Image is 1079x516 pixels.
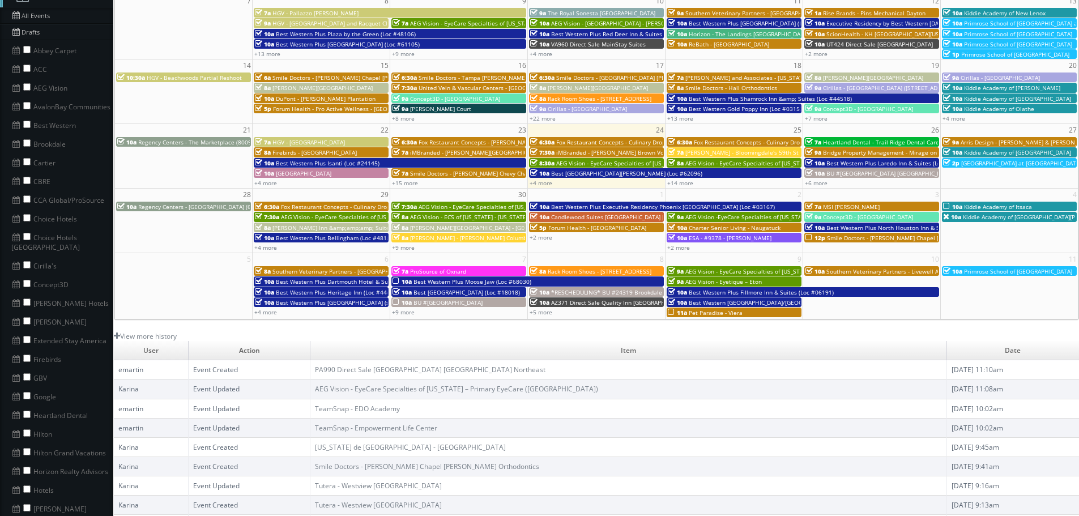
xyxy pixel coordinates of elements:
span: AEG Vision - EyeCare Specialties of [US_STATE] – [PERSON_NAME] Eye Care [685,267,888,275]
span: 19 [930,59,940,71]
span: The Royal Sonesta [GEOGRAPHIC_DATA] [548,9,655,17]
span: DuPont - [PERSON_NAME] Plantation [276,95,376,103]
span: Cirillas - [GEOGRAPHIC_DATA] [548,105,627,113]
span: UT424 Direct Sale [GEOGRAPHIC_DATA] [826,40,933,48]
span: Primrose School of [GEOGRAPHIC_DATA] [964,30,1072,38]
span: 10a [805,19,825,27]
span: 10a [530,213,549,221]
span: AEG Vision -EyeCare Specialties of [US_STATE] – Eyes On Sammamish [685,213,873,221]
span: Rack Room Shoes - [STREET_ADDRESS] [548,267,651,275]
span: Concept3D - [GEOGRAPHIC_DATA] [410,95,500,103]
span: 10 [930,253,940,265]
span: Best Western Plus Isanti (Loc #24145) [276,159,379,167]
span: Smile Doctors - [PERSON_NAME] Chapel [PERSON_NAME] Orthodontics [827,234,1019,242]
span: Kiddie Academy of [GEOGRAPHIC_DATA] [964,95,1071,103]
span: Southern Veterinary Partners - [GEOGRAPHIC_DATA][PERSON_NAME] [685,9,871,17]
td: Event Created [188,457,310,476]
span: 10a [805,40,825,48]
td: Karina [114,457,188,476]
span: Best Western Plus North Houston Inn & Suites (Loc #44475) [826,224,990,232]
span: 8a [668,84,684,92]
span: Best Western Plus Executive Residency Phoenix [GEOGRAPHIC_DATA] (Loc #03167) [551,203,775,211]
span: 10a [530,40,549,48]
span: 10a [805,159,825,167]
span: 10a [668,95,687,103]
span: 10a [805,267,825,275]
span: 21 [242,124,252,136]
span: 9a [668,267,684,275]
span: Kiddie Academy of New Lenox [964,9,1046,17]
span: 8a [393,224,408,232]
span: AEG Vision - Eyetique – Eton [685,278,762,285]
span: 29 [379,189,390,201]
a: +7 more [805,114,828,122]
span: Forum Health - [GEOGRAPHIC_DATA] [548,224,646,232]
a: +2 more [530,233,552,241]
td: Action [188,341,310,360]
span: iMBranded - [PERSON_NAME][GEOGRAPHIC_DATA] BMW [410,148,561,156]
td: Date [946,341,1079,360]
span: Fox Restaurant Concepts - Culinary Dropout - [GEOGRAPHIC_DATA] [556,138,735,146]
span: 8a [393,213,408,221]
span: 10a [530,203,549,211]
span: 10a [530,19,549,27]
td: emartin [114,399,188,418]
span: 9a [255,19,271,27]
span: 8a [805,74,821,82]
span: 6a [255,74,271,82]
span: 10a [530,169,549,177]
td: [DATE] 11:08am [946,379,1079,399]
span: ESA - #9378 - [PERSON_NAME] [689,234,771,242]
span: [PERSON_NAME][GEOGRAPHIC_DATA] - [GEOGRAPHIC_DATA] [410,224,571,232]
span: 10a [943,84,962,92]
span: 9a [805,105,821,113]
span: [PERSON_NAME] Court [410,105,471,113]
span: 9a [668,9,684,17]
span: 10:30a [117,74,145,82]
span: 9a [530,105,546,113]
span: 9a [805,84,821,92]
td: Event Updated [188,399,310,418]
span: 20 [1068,59,1078,71]
span: 16 [517,59,527,71]
span: 15 [379,59,390,71]
span: 8:30a [530,159,555,167]
span: 7a [668,148,684,156]
td: Event Created [188,437,310,457]
span: 7a [393,169,408,177]
span: 10a [668,288,687,296]
span: Kiddie Academy of [PERSON_NAME] [964,84,1060,92]
span: 10a [255,95,274,103]
span: 10a [117,138,137,146]
span: 12p [805,234,825,242]
span: HGV - [GEOGRAPHIC_DATA] and Racquet Club [272,19,394,27]
td: Event Created [188,360,310,379]
span: 30 [517,189,527,201]
span: 10a [943,267,962,275]
span: 10a [668,30,687,38]
span: ReBath - [GEOGRAPHIC_DATA] [689,40,769,48]
span: 10a [255,159,274,167]
span: 7a [255,9,271,17]
td: [DATE] 10:02am [946,418,1079,437]
span: 10a [393,278,412,285]
span: 10a [668,19,687,27]
span: [PERSON_NAME] - Bloomingdale's 59th St [685,148,799,156]
span: Smile Doctors - Tampa [PERSON_NAME] [PERSON_NAME] Orthodontics [419,74,611,82]
span: [PERSON_NAME][GEOGRAPHIC_DATA] [548,84,648,92]
span: Fox Restaurant Concepts - Culinary Dropout - [GEOGRAPHIC_DATA] [694,138,873,146]
a: +5 more [530,308,552,316]
span: 22 [379,124,390,136]
span: Best Western Plus Plaza by the Green (Loc #48106) [276,30,416,38]
span: BU #[GEOGRAPHIC_DATA] [GEOGRAPHIC_DATA] [826,169,953,177]
span: 10a [943,213,961,221]
span: ProSource of Oxnard [410,267,466,275]
span: 8a [530,267,546,275]
td: Karina [114,437,188,457]
a: +13 more [667,114,693,122]
span: *RESCHEDULING* BU #24319 Brookdale [GEOGRAPHIC_DATA] [551,288,719,296]
span: HGV - Pallazzo [PERSON_NAME] [272,9,359,17]
span: Pet Paradise - Viera [689,309,743,317]
span: 28 [242,189,252,201]
a: AEG Vision - EyeCare Specialties of [US_STATE] – Primary EyeCare ([GEOGRAPHIC_DATA]) [315,384,598,394]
